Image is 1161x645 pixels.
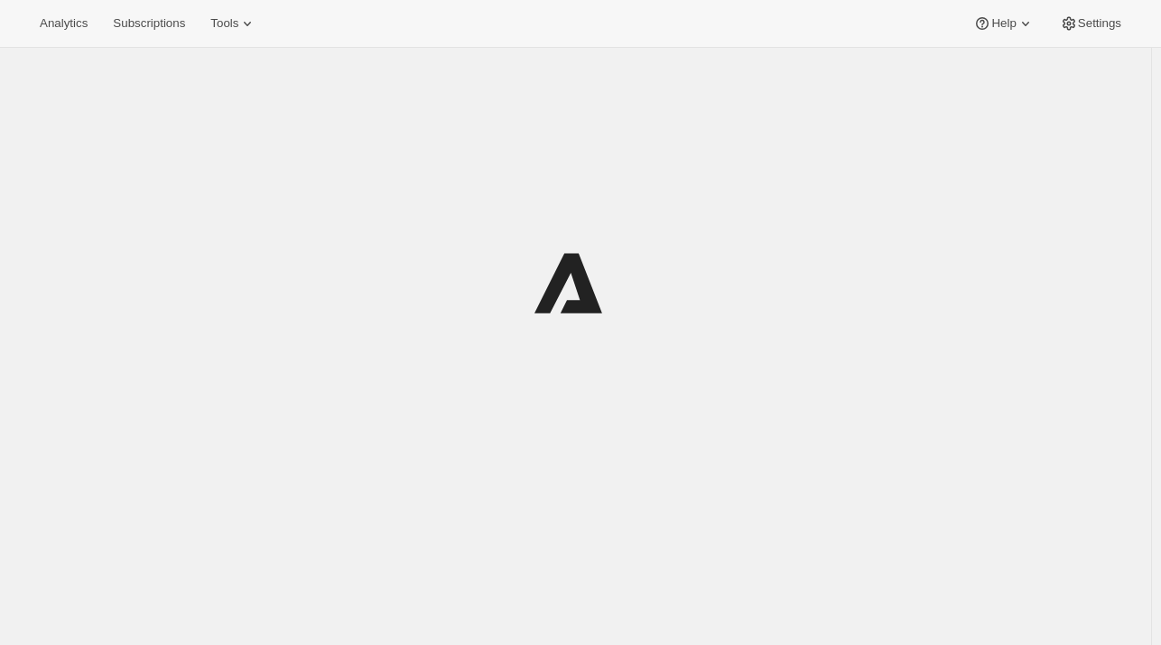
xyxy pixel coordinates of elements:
button: Settings [1049,11,1132,36]
span: Subscriptions [113,16,185,31]
button: Subscriptions [102,11,196,36]
span: Analytics [40,16,88,31]
span: Settings [1078,16,1121,31]
span: Tools [210,16,238,31]
button: Help [962,11,1045,36]
span: Help [991,16,1016,31]
button: Analytics [29,11,98,36]
button: Tools [200,11,267,36]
